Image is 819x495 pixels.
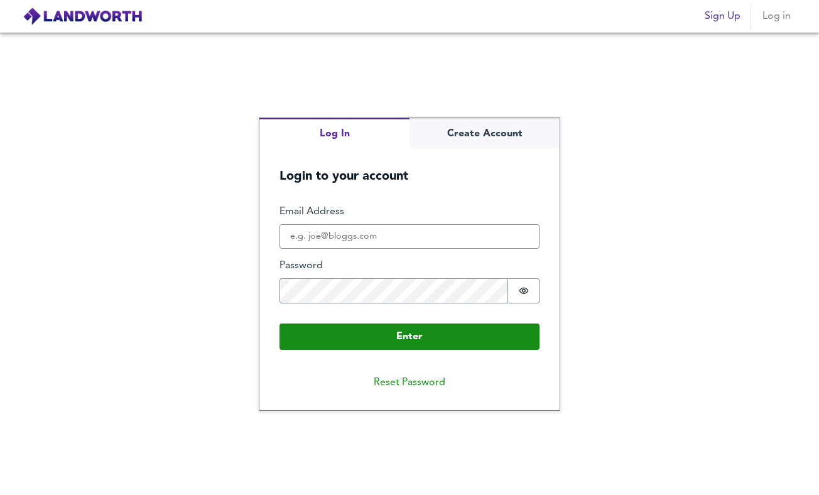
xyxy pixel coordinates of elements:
button: Show password [508,278,540,303]
input: e.g. joe@bloggs.com [279,224,540,249]
button: Reset Password [364,370,455,395]
img: logo [23,7,143,26]
button: Log In [259,118,409,149]
h5: Login to your account [259,149,560,185]
button: Sign Up [700,4,746,29]
span: Log in [761,8,791,25]
button: Create Account [409,118,560,149]
label: Email Address [279,205,540,219]
label: Password [279,259,540,273]
button: Enter [279,324,540,350]
span: Sign Up [705,8,740,25]
button: Log in [756,4,796,29]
